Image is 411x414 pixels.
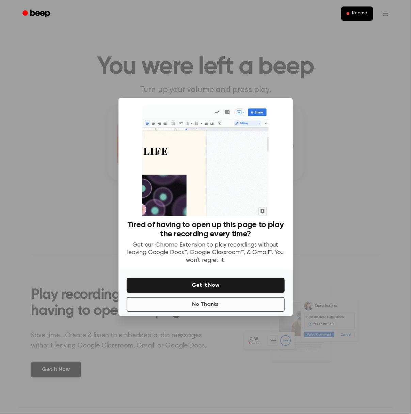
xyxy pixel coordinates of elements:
a: Beep [18,7,56,20]
button: Get It Now [127,278,285,293]
img: Beep extension in action [142,106,269,216]
h3: Tired of having to open up this page to play the recording every time? [127,220,285,239]
button: Record [341,6,373,21]
span: Record [352,11,367,17]
button: No Thanks [127,297,285,312]
button: Open menu [377,5,394,22]
p: Get our Chrome Extension to play recordings without leaving Google Docs™, Google Classroom™, & Gm... [127,241,285,265]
